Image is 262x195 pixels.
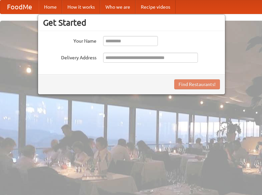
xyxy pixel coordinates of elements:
[39,0,62,14] a: Home
[43,53,96,61] label: Delivery Address
[174,79,220,89] button: Find Restaurants!
[43,18,220,28] h3: Get Started
[136,0,176,14] a: Recipe videos
[100,0,136,14] a: Who we are
[43,36,96,44] label: Your Name
[0,0,39,14] a: FoodMe
[62,0,100,14] a: How it works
